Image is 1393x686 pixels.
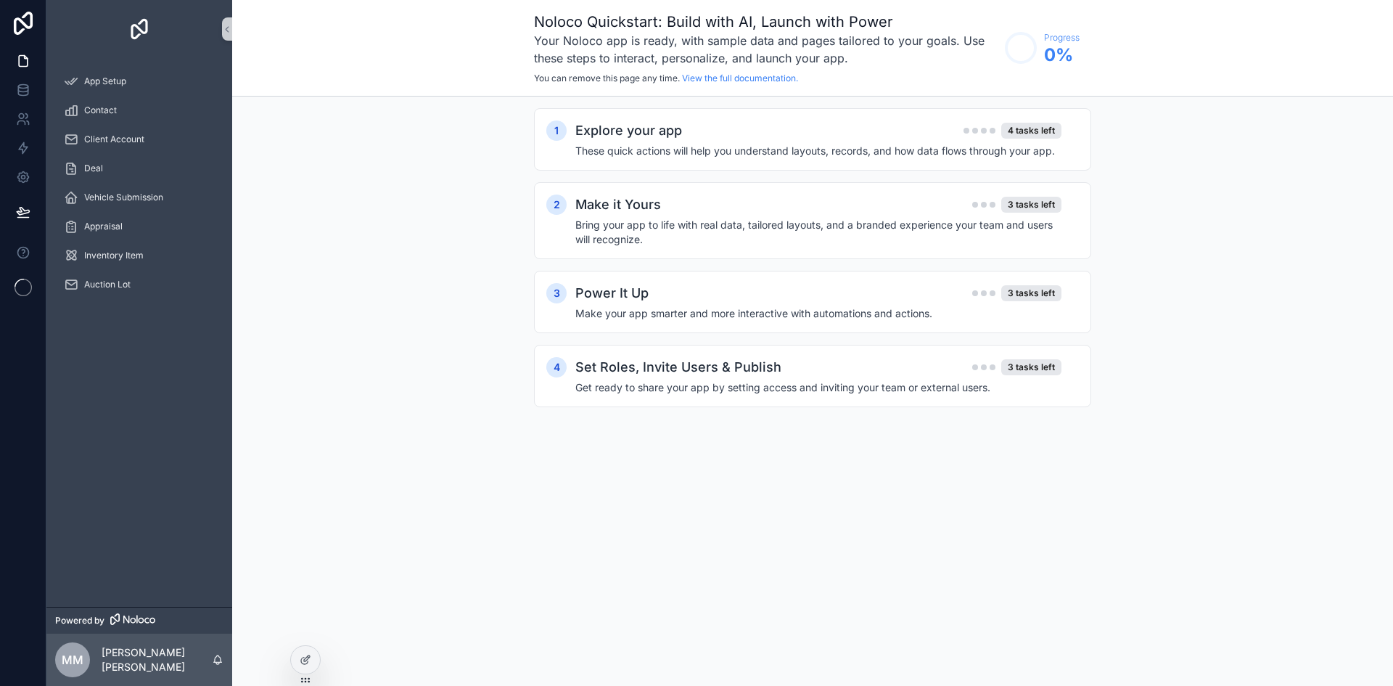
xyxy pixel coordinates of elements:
a: Inventory Item [55,242,223,269]
div: 4 [546,357,567,377]
span: Vehicle Submission [84,192,163,203]
a: Client Account [55,126,223,152]
h2: Set Roles, Invite Users & Publish [575,357,781,377]
a: App Setup [55,68,223,94]
h2: Make it Yours [575,195,661,215]
a: Appraisal [55,213,223,240]
h4: Bring your app to life with real data, tailored layouts, and a branded experience your team and u... [575,218,1061,247]
span: Auction Lot [84,279,131,290]
div: 3 tasks left [1001,285,1061,301]
a: Powered by [46,607,232,634]
span: Client Account [84,134,144,145]
h3: Your Noloco app is ready, with sample data and pages tailored to your goals. Use these steps to i... [534,32,998,67]
p: [PERSON_NAME] [PERSON_NAME] [102,645,212,674]
span: 0 % [1044,44,1080,67]
a: Auction Lot [55,271,223,298]
a: Vehicle Submission [55,184,223,211]
span: Deal [84,163,103,174]
a: Deal [55,155,223,181]
img: App logo [128,17,151,41]
a: View the full documentation. [682,73,798,83]
div: 3 tasks left [1001,359,1061,375]
div: 1 [546,121,567,141]
span: Powered by [55,615,104,626]
span: MM [62,651,83,669]
div: scrollable content [232,97,1393,448]
div: 3 tasks left [1001,197,1061,213]
h1: Noloco Quickstart: Build with AI, Launch with Power [534,12,998,32]
a: Contact [55,97,223,123]
h2: Power It Up [575,283,649,303]
span: Contact [84,105,117,116]
span: App Setup [84,75,126,87]
h4: Get ready to share your app by setting access and inviting your team or external users. [575,380,1061,395]
span: Inventory Item [84,250,144,261]
div: 2 [546,195,567,215]
div: 3 [546,283,567,303]
span: You can remove this page any time. [534,73,680,83]
h2: Explore your app [575,121,682,141]
h4: These quick actions will help you understand layouts, records, and how data flows through your app. [575,144,1061,158]
h4: Make your app smarter and more interactive with automations and actions. [575,306,1061,321]
div: 4 tasks left [1001,123,1061,139]
div: scrollable content [46,58,232,317]
span: Progress [1044,32,1080,44]
span: Appraisal [84,221,123,232]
